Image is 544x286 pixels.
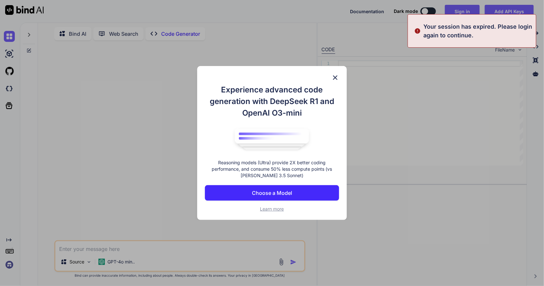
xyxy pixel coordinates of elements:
[205,185,339,201] button: Choose a Model
[205,84,339,119] h1: Experience advanced code generation with DeepSeek R1 and OpenAI O3-mini
[331,74,339,81] img: close
[260,206,284,212] span: Learn more
[205,159,339,179] p: Reasoning models (Ultra) provide 2X better coding performance, and consume 50% less compute point...
[252,189,292,197] p: Choose a Model
[414,22,421,40] img: alert
[423,22,532,40] p: Your session has expired. Please login again to continue.
[230,125,314,153] img: bind logo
